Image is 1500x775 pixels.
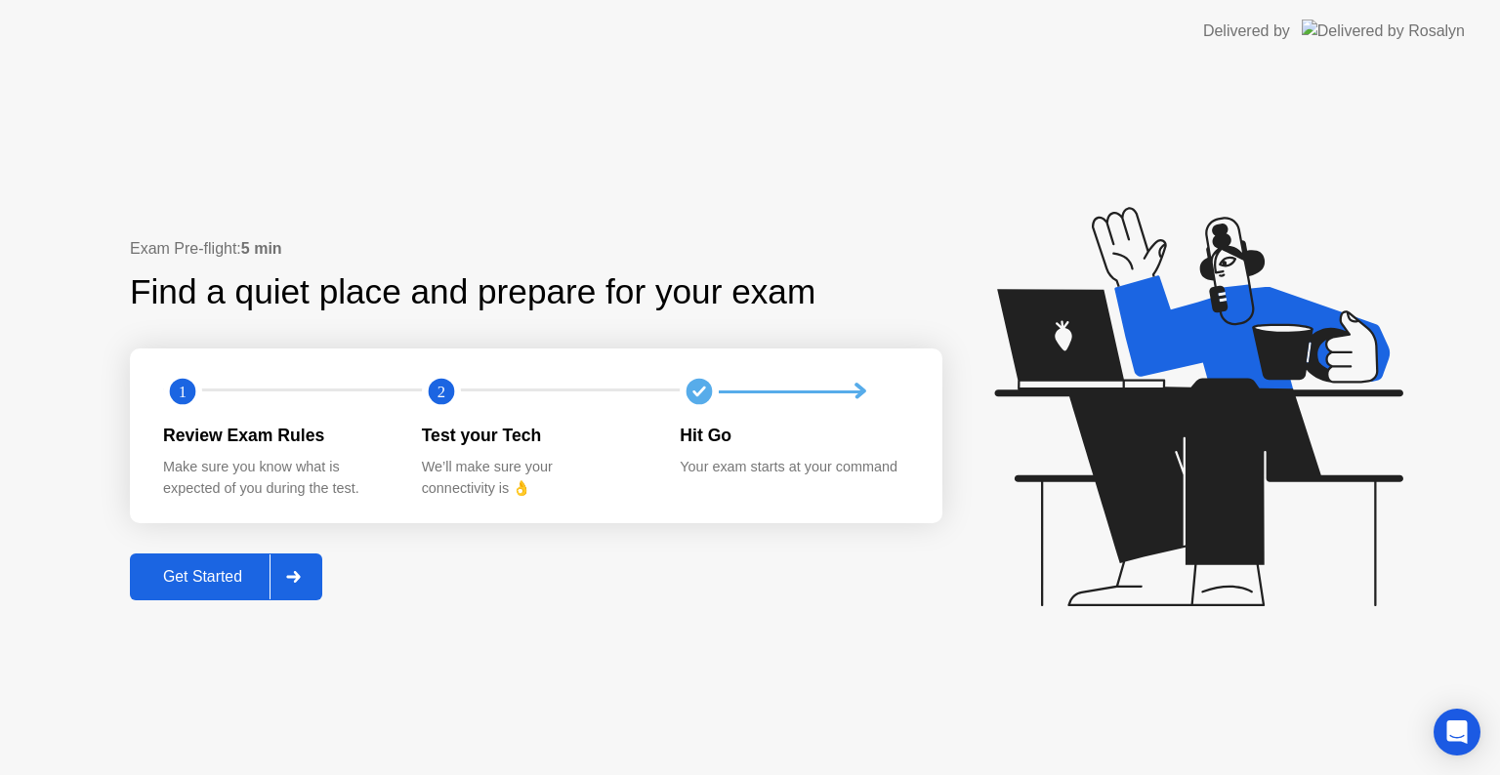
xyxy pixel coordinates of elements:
[1434,709,1480,755] div: Open Intercom Messenger
[1302,20,1465,42] img: Delivered by Rosalyn
[163,423,391,448] div: Review Exam Rules
[163,457,391,499] div: Make sure you know what is expected of you during the test.
[680,423,907,448] div: Hit Go
[136,568,270,586] div: Get Started
[130,237,942,261] div: Exam Pre-flight:
[130,266,818,318] div: Find a quiet place and prepare for your exam
[437,383,445,401] text: 2
[130,553,322,600] button: Get Started
[422,457,649,499] div: We’ll make sure your connectivity is 👌
[680,457,907,478] div: Your exam starts at your command
[422,423,649,448] div: Test your Tech
[1203,20,1290,43] div: Delivered by
[179,383,187,401] text: 1
[241,240,282,257] b: 5 min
